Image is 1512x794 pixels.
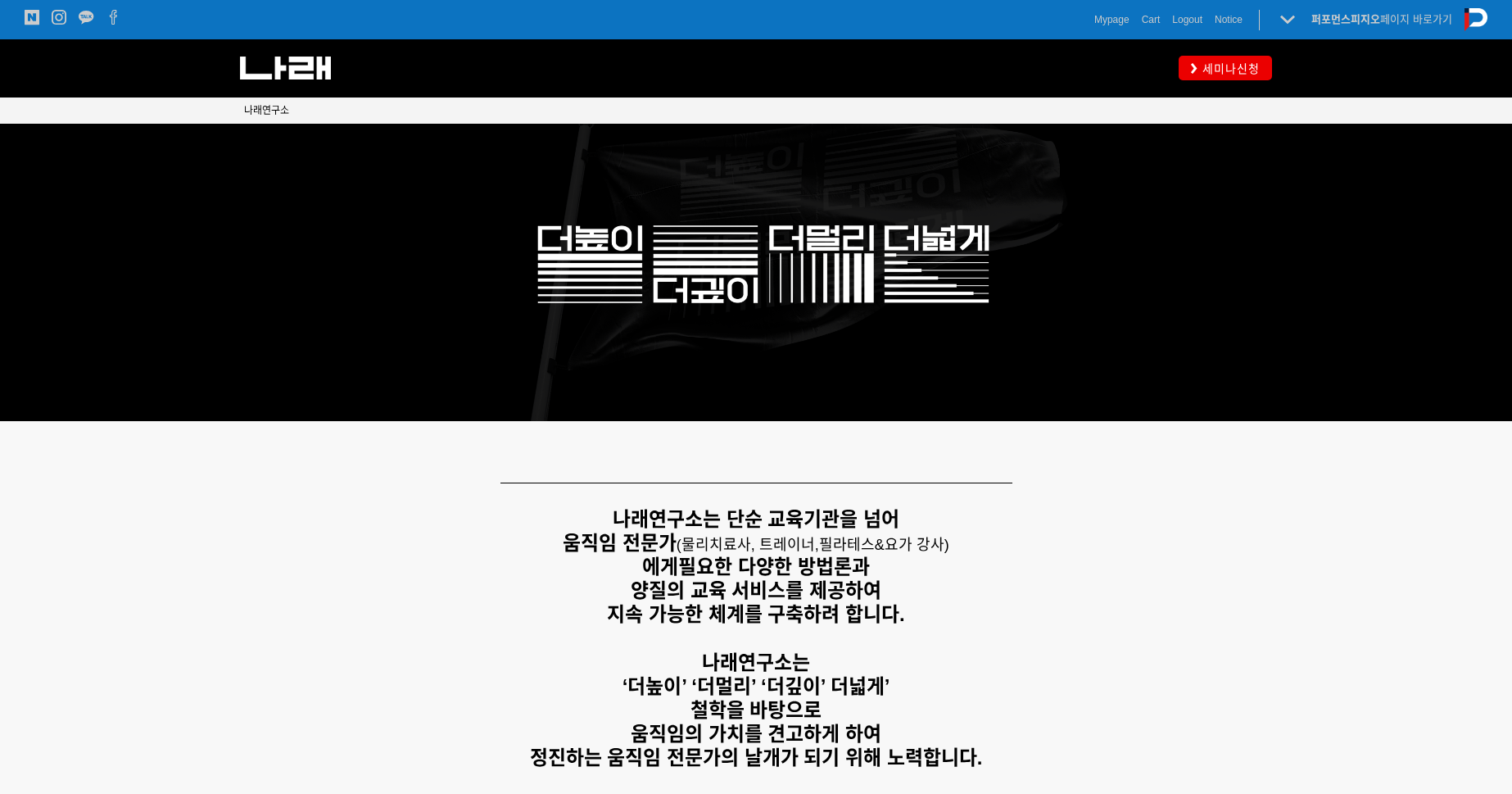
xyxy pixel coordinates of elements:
a: 세미나신청 [1179,56,1272,79]
a: Logout [1172,11,1202,28]
strong: 나래연구소는 [702,651,810,674]
a: Mypage [1094,11,1129,28]
strong: 나래연구소는 단순 교육기관을 넘어 [613,508,899,530]
strong: 지속 가능한 체계를 구축하려 합니다. [607,603,904,625]
span: 세미나신청 [1197,61,1260,77]
a: Cart [1142,11,1161,28]
a: 퍼포먼스피지오페이지 바로가기 [1311,13,1452,25]
a: 나래연구소 [244,102,289,119]
span: 필라테스&요가 강사) [819,537,949,553]
strong: 철학을 바탕으로 [690,699,822,721]
strong: 양질의 교육 서비스를 제공하여 [631,579,881,601]
strong: 정진하는 움직임 전문가의 날개가 되기 위해 노력합니다. [530,746,983,769]
a: Notice [1215,11,1243,28]
strong: 에게 [642,556,678,578]
strong: 퍼포먼스피지오 [1311,13,1380,25]
strong: 움직임의 가치를 견고하게 하여 [631,723,881,745]
span: 나래연구소 [244,105,289,116]
strong: ‘더높이’ ‘더멀리’ ‘더깊이’ 더넓게’ [622,675,890,697]
span: ( [677,537,819,553]
strong: 필요한 다양한 방법론과 [678,556,869,578]
span: 물리치료사, 트레이너, [681,537,819,553]
strong: 움직임 전문가 [563,532,677,554]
